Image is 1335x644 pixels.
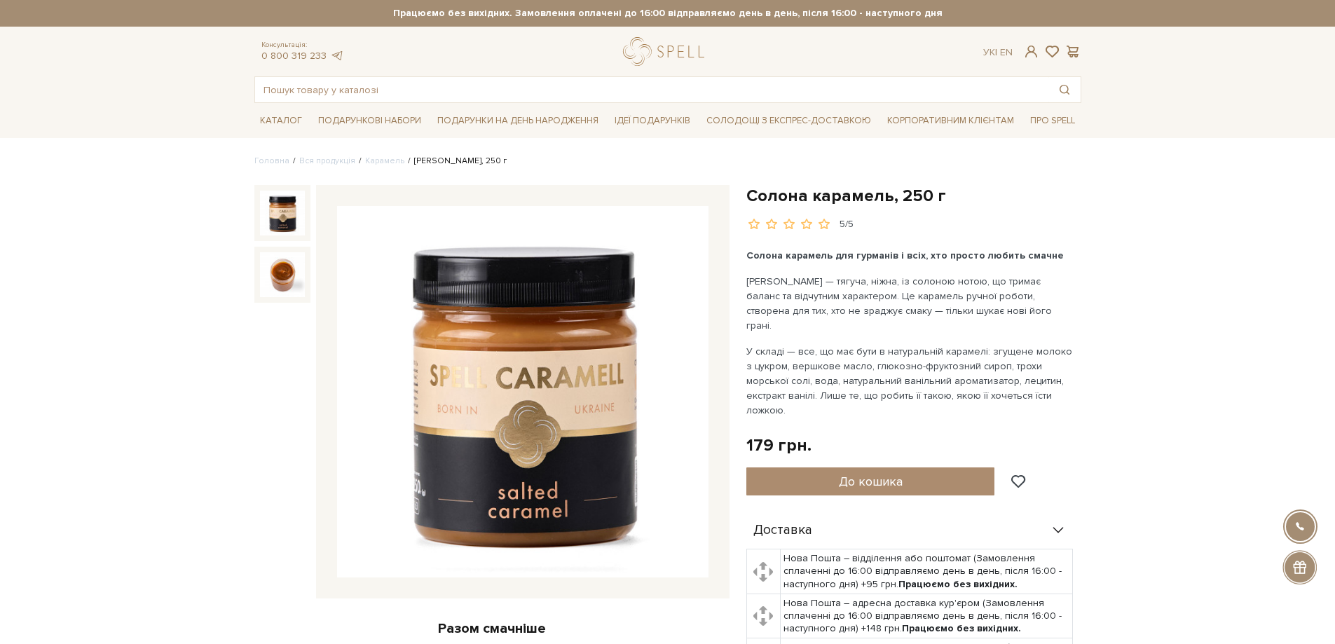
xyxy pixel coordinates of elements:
[983,46,1013,59] div: Ук
[1048,77,1081,102] button: Пошук товару у каталозі
[432,110,604,132] a: Подарунки на День народження
[898,578,1018,590] b: Працюємо без вихідних.
[902,622,1021,634] b: Працюємо без вихідних.
[330,50,344,62] a: telegram
[701,109,877,132] a: Солодощі з експрес-доставкою
[337,206,708,577] img: Солона карамель, 250 г
[1000,46,1013,58] a: En
[781,549,1073,594] td: Нова Пошта – відділення або поштомат (Замовлення сплаченні до 16:00 відправляємо день в день, піс...
[254,619,730,638] div: Разом смачніше
[1025,110,1081,132] a: Про Spell
[609,110,696,132] a: Ідеї подарунків
[746,467,995,495] button: До кошика
[261,50,327,62] a: 0 800 319 233
[261,41,344,50] span: Консультація:
[254,156,289,166] a: Головна
[781,594,1073,638] td: Нова Пошта – адресна доставка кур'єром (Замовлення сплаченні до 16:00 відправляємо день в день, п...
[255,77,1048,102] input: Пошук товару у каталозі
[840,218,854,231] div: 5/5
[746,185,1081,207] h1: Солона карамель, 250 г
[753,524,812,537] span: Доставка
[995,46,997,58] span: |
[254,7,1081,20] strong: Працюємо без вихідних. Замовлення оплачені до 16:00 відправляємо день в день, після 16:00 - насту...
[313,110,427,132] a: Подарункові набори
[404,155,507,167] li: [PERSON_NAME], 250 г
[299,156,355,166] a: Вся продукція
[254,110,308,132] a: Каталог
[746,274,1075,333] p: [PERSON_NAME] — тягуча, ніжна, із солоною нотою, що тримає баланс та відчутним характером. Це кар...
[623,37,711,66] a: logo
[839,474,903,489] span: До кошика
[746,344,1075,418] p: У складі — все, що має бути в натуральній карамелі: згущене молоко з цукром, вершкове масло, глюк...
[365,156,404,166] a: Карамель
[260,191,305,235] img: Солона карамель, 250 г
[260,252,305,297] img: Солона карамель, 250 г
[882,110,1020,132] a: Корпоративним клієнтам
[746,249,1064,261] b: Солона карамель для гурманів і всіх, хто просто любить смачне
[746,434,812,456] div: 179 грн.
